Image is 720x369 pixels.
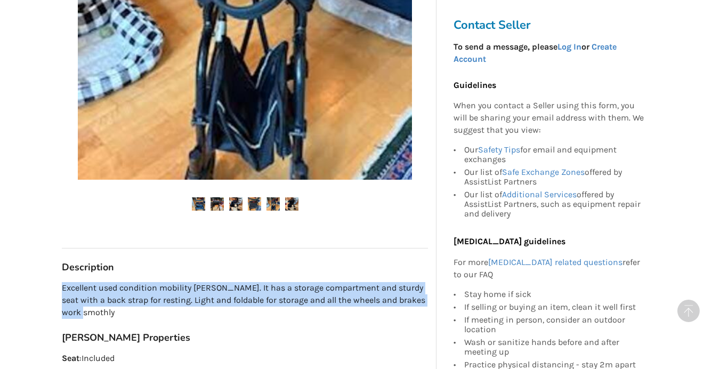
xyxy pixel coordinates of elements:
a: [MEDICAL_DATA] related questions [488,257,622,267]
img: nexus senior's walker-walker-mobility-north vancouver-assistlist-listing [285,197,298,211]
img: nexus senior's walker-walker-mobility-north vancouver-assistlist-listing [248,197,261,211]
h3: Contact Seller [454,18,650,33]
div: If meeting in person, consider an outdoor location [464,314,644,336]
div: If selling or buying an item, clean it well first [464,301,644,314]
h3: [PERSON_NAME] Properties [62,332,428,344]
img: nexus senior's walker-walker-mobility-north vancouver-assistlist-listing [229,197,242,211]
strong: Seat [62,353,79,363]
img: nexus senior's walker-walker-mobility-north vancouver-assistlist-listing [192,197,205,211]
a: Additional Services [502,189,577,199]
div: Our list of offered by AssistList Partners, such as equipment repair and delivery [464,188,644,219]
b: [MEDICAL_DATA] guidelines [454,236,565,246]
img: nexus senior's walker-walker-mobility-north vancouver-assistlist-listing [211,197,224,211]
h3: Description [62,261,428,274]
strong: To send a message, please or [454,42,617,64]
img: nexus senior's walker-walker-mobility-north vancouver-assistlist-listing [266,197,280,211]
b: Guidelines [454,80,496,90]
div: Our for email and equipment exchanges [464,145,644,166]
p: When you contact a Seller using this form, you will be sharing your email address with them. We s... [454,100,644,137]
a: Safety Tips [478,145,520,155]
p: : Included [62,352,428,365]
a: Safe Exchange Zones [502,167,585,177]
div: Stay home if sick [464,290,644,301]
div: Our list of offered by AssistList Partners [464,166,644,188]
a: Log In [557,42,581,52]
p: For more refer to our FAQ [454,256,644,281]
div: Wash or sanitize hands before and after meeting up [464,336,644,358]
p: Excellent used condition mobility [PERSON_NAME]. It has a storage compartment and sturdy seat wit... [62,282,428,319]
